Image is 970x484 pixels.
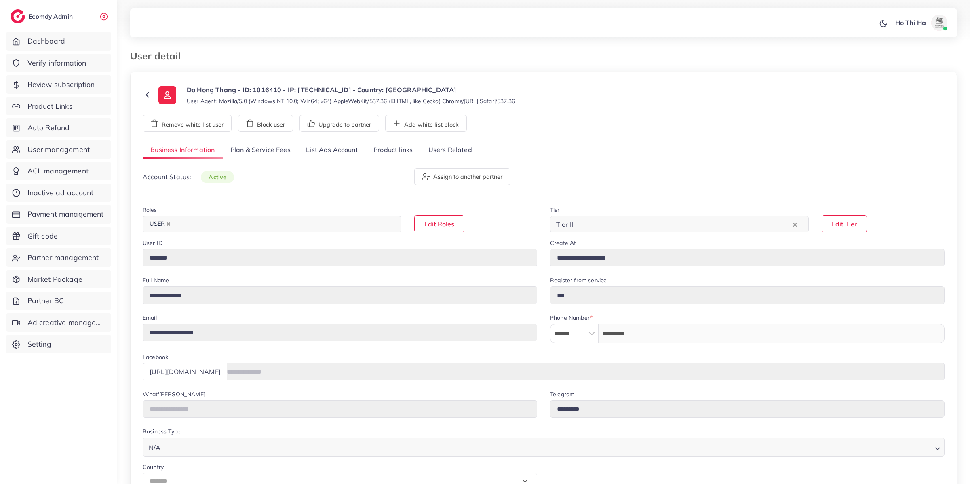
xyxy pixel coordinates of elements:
[163,440,932,454] input: Search for option
[822,215,867,232] button: Edit Tier
[6,97,111,116] a: Product Links
[931,15,947,31] img: avatar
[27,231,58,241] span: Gift code
[27,188,94,198] span: Inactive ad account
[143,172,234,182] p: Account Status:
[27,79,95,90] span: Review subscription
[6,162,111,180] a: ACL management
[11,9,25,23] img: logo
[158,86,176,104] img: ic-user-info.36bf1079.svg
[299,115,379,132] button: Upgrade to partner
[6,118,111,137] a: Auto Refund
[147,442,162,454] span: N/A
[6,54,111,72] a: Verify information
[555,218,575,230] span: Tier II
[143,206,157,214] label: Roles
[6,313,111,332] a: Ad creative management
[130,50,187,62] h3: User detail
[143,115,232,132] button: Remove white list user
[550,239,576,247] label: Create At
[238,115,293,132] button: Block user
[550,216,809,232] div: Search for option
[6,32,111,51] a: Dashboard
[366,142,420,159] a: Product links
[28,13,75,20] h2: Ecomdy Admin
[27,144,90,155] span: User management
[223,142,298,159] a: Plan & Service Fees
[895,18,926,27] p: Ho Thi Ha
[201,171,234,183] span: active
[576,218,791,230] input: Search for option
[143,463,164,471] label: Country
[143,239,162,247] label: User ID
[6,335,111,353] a: Setting
[6,227,111,245] a: Gift code
[298,142,366,159] a: List Ads Account
[27,296,64,306] span: Partner BC
[143,276,169,284] label: Full Name
[27,123,70,133] span: Auto Refund
[414,215,464,232] button: Edit Roles
[11,9,75,23] a: logoEcomdy Admin
[27,166,89,176] span: ACL management
[143,216,401,232] div: Search for option
[27,58,86,68] span: Verify information
[27,339,51,349] span: Setting
[143,142,223,159] a: Business Information
[187,85,515,95] p: Do Hong Thang - ID: 1016410 - IP: [TECHNICAL_ID] - Country: [GEOGRAPHIC_DATA]
[167,222,171,226] button: Deselect USER
[143,390,205,398] label: What'[PERSON_NAME]
[6,140,111,159] a: User management
[143,363,227,380] div: [URL][DOMAIN_NAME]
[414,168,510,185] button: Assign to another partner
[175,218,391,230] input: Search for option
[550,206,560,214] label: Tier
[27,252,99,263] span: Partner management
[385,115,467,132] button: Add white list block
[6,205,111,224] a: Payment management
[27,317,105,328] span: Ad creative management
[550,390,574,398] label: Telegram
[143,438,945,457] div: Search for option
[6,292,111,310] a: Partner BC
[550,314,593,322] label: Phone Number
[143,353,168,361] label: Facebook
[27,36,65,46] span: Dashboard
[143,314,157,322] label: Email
[6,248,111,267] a: Partner management
[550,276,607,284] label: Register from service
[6,184,111,202] a: Inactive ad account
[27,209,104,220] span: Payment management
[793,220,797,229] button: Clear Selected
[420,142,479,159] a: Users Related
[891,15,951,31] a: Ho Thi Haavatar
[6,270,111,289] a: Market Package
[187,97,515,105] small: User Agent: Mozilla/5.0 (Windows NT 10.0; Win64; x64) AppleWebKit/537.36 (KHTML, like Gecko) Chro...
[146,218,174,230] span: USER
[27,101,73,112] span: Product Links
[27,274,82,285] span: Market Package
[6,75,111,94] a: Review subscription
[143,427,181,435] label: Business Type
